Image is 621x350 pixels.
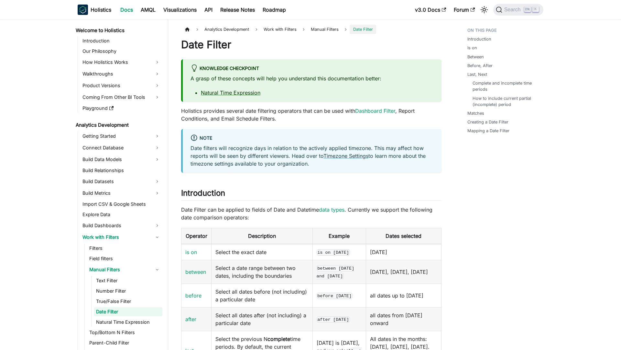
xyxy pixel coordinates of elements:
[259,5,290,15] a: Roadmap
[467,54,484,60] a: Between
[81,220,162,231] a: Build Dashboards
[319,206,344,213] a: data types
[502,7,525,13] span: Search
[87,264,162,275] a: Manual Filters
[201,25,252,34] span: Analytics Development
[137,5,159,15] a: AMQL
[181,188,441,201] h2: Introduction
[78,5,88,15] img: Holistics
[81,200,162,209] a: Import CSV & Google Sheets
[81,104,162,113] a: Playground
[181,228,212,244] th: Operator
[81,36,162,45] a: Introduction
[450,5,479,15] a: Forum
[212,228,313,244] th: Description
[94,286,162,296] a: Number Filter
[260,25,300,34] span: Work with Filters
[473,95,537,108] a: How to include current partial (incomplete) period
[185,316,196,322] a: after
[94,307,162,316] a: Date Filter
[78,5,111,15] a: HolisticsHolistics
[181,25,193,34] a: Home page
[81,80,162,91] a: Product Versions
[201,89,260,96] a: Natural Time Expression
[81,143,162,153] a: Connect Database
[473,80,537,92] a: Complete and incomplete time periods
[323,153,368,159] a: Timezone Settings
[366,260,441,284] td: [DATE], [DATE], [DATE]
[467,71,487,77] a: Last, Next
[94,276,162,285] a: Text Filter
[181,25,441,34] nav: Breadcrumbs
[185,292,202,299] a: before
[116,5,137,15] a: Docs
[81,57,162,67] a: How Holistics Works
[467,128,509,134] a: Mapping a Date Filter
[267,336,290,342] strong: complete
[81,188,162,198] a: Build Metrics
[212,284,313,307] td: Select all dates before (not including) a particular date
[181,38,441,51] h1: Date Filter
[467,63,493,69] a: Before, After
[81,176,162,187] a: Build Datasets
[350,25,376,34] span: Date Filter
[81,69,162,79] a: Walkthroughs
[317,316,350,323] code: after [DATE]
[91,6,111,14] b: Holistics
[317,265,354,279] code: between [DATE] and [DATE]
[191,134,434,143] div: Note
[493,4,543,16] button: Search (Ctrl+K)
[81,210,162,219] a: Explore Data
[532,6,539,12] kbd: K
[81,92,162,102] a: Coming From Other BI Tools
[308,25,342,34] span: Manual Filters
[212,260,313,284] td: Select a date range between two dates, including the boundaries
[181,206,441,221] p: Date Filter can be applied to fields of Date and Datetime . Currently we support the following da...
[74,26,162,35] a: Welcome to Holistics
[467,110,484,116] a: Matches
[81,47,162,56] a: Our Philosophy
[312,228,366,244] th: Example
[94,297,162,306] a: True/False Filter
[81,154,162,165] a: Build Data Models
[71,19,168,350] nav: Docs sidebar
[185,249,197,255] a: is on
[185,269,206,275] a: between
[191,144,434,168] p: Date filters will recognize days in relation to the actively applied timezone. This may affect ho...
[212,307,313,331] td: Select all dates after (not including) a particular date
[317,249,350,256] code: is on [DATE]
[81,232,162,242] a: Work with Filters
[191,75,434,82] p: A grasp of these concepts will help you understand this documentation better:
[159,5,201,15] a: Visualizations
[479,5,489,15] button: Switch between dark and light mode (currently light mode)
[366,284,441,307] td: all dates up to [DATE]
[317,293,353,299] code: before [DATE]
[216,5,259,15] a: Release Notes
[81,131,162,141] a: Getting Started
[191,64,434,73] div: Knowledge Checkpoint
[366,307,441,331] td: all dates from [DATE] onward
[201,5,216,15] a: API
[355,108,395,114] a: Dashboard Filter
[366,244,441,260] td: [DATE]
[94,318,162,327] a: Natural Time Expression
[87,338,162,347] a: Parent-Child Filter
[181,107,441,122] p: Holistics provides several date filtering operators that can be used with , Report Conditions, an...
[87,328,162,337] a: Top/Bottom N Filters
[467,119,508,125] a: Creating a Date Filter
[87,254,162,263] a: Field filters
[366,228,441,244] th: Dates selected
[467,36,491,42] a: Introduction
[87,244,162,253] a: Filters
[74,121,162,130] a: Analytics Development
[411,5,450,15] a: v3.0 Docs
[212,244,313,260] td: Select the exact date
[467,45,477,51] a: Is on
[81,166,162,175] a: Build Relationships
